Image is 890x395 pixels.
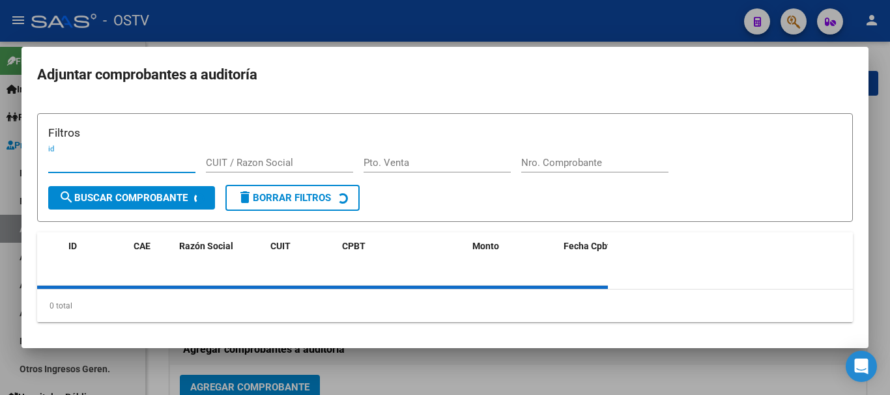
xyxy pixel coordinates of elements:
h2: Adjuntar comprobantes a auditoría [37,62,853,87]
span: Monto [472,241,499,251]
datatable-header-cell: Fecha Cpbt [558,232,617,275]
mat-icon: search [59,189,74,205]
button: Buscar Comprobante [48,186,215,210]
datatable-header-cell: Razón Social [174,232,265,275]
span: CAE [134,241,151,251]
mat-icon: delete [237,189,253,205]
button: Borrar Filtros [225,185,360,211]
datatable-header-cell: CUIT [265,232,337,275]
datatable-header-cell: ID [63,232,128,275]
span: Buscar Comprobante [59,192,188,204]
span: Razón Social [179,241,233,251]
span: Borrar Filtros [237,192,331,204]
datatable-header-cell: CAE [128,232,174,275]
datatable-header-cell: Monto [467,232,558,275]
span: CPBT [342,241,366,251]
span: CUIT [270,241,291,251]
datatable-header-cell: CPBT [337,232,467,275]
span: Fecha Cpbt [564,241,610,251]
span: ID [68,241,77,251]
div: Open Intercom Messenger [846,351,877,382]
div: 0 total [37,290,853,322]
h3: Filtros [48,124,842,141]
